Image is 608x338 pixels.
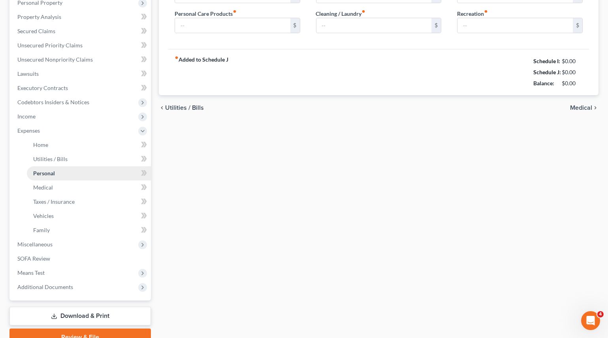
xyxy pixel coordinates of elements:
[17,84,68,91] span: Executory Contracts
[175,9,237,18] label: Personal Care Products
[175,56,228,89] strong: Added to Schedule J
[11,53,151,67] a: Unsecured Nonpriority Claims
[17,241,53,248] span: Miscellaneous
[17,28,55,34] span: Secured Claims
[17,284,73,290] span: Additional Documents
[316,18,432,33] input: --
[484,9,488,13] i: fiber_manual_record
[11,67,151,81] a: Lawsuits
[33,184,53,191] span: Medical
[11,10,151,24] a: Property Analysis
[570,105,592,111] span: Medical
[27,138,151,152] a: Home
[159,105,204,111] button: chevron_left Utilities / Bills
[17,99,89,105] span: Codebtors Insiders & Notices
[11,252,151,266] a: SOFA Review
[533,58,560,64] strong: Schedule I:
[27,152,151,166] a: Utilities / Bills
[562,79,583,87] div: $0.00
[33,141,48,148] span: Home
[17,269,45,276] span: Means Test
[27,166,151,180] a: Personal
[533,69,561,75] strong: Schedule J:
[9,307,151,325] a: Download & Print
[457,9,488,18] label: Recreation
[581,311,600,330] iframe: Intercom live chat
[27,223,151,237] a: Family
[17,70,39,77] span: Lawsuits
[316,9,366,18] label: Cleaning / Laundry
[290,18,300,33] div: $
[27,209,151,223] a: Vehicles
[17,13,61,20] span: Property Analysis
[33,156,68,162] span: Utilities / Bills
[11,38,151,53] a: Unsecured Priority Claims
[17,255,50,262] span: SOFA Review
[33,198,75,205] span: Taxes / Insurance
[233,9,237,13] i: fiber_manual_record
[592,105,599,111] i: chevron_right
[11,81,151,95] a: Executory Contracts
[17,113,36,120] span: Income
[17,127,40,134] span: Expenses
[33,227,50,233] span: Family
[165,105,204,111] span: Utilities / Bills
[11,24,151,38] a: Secured Claims
[431,18,441,33] div: $
[33,170,55,177] span: Personal
[457,18,573,33] input: --
[27,180,151,195] a: Medical
[573,18,582,33] div: $
[17,42,83,49] span: Unsecured Priority Claims
[175,56,179,60] i: fiber_manual_record
[17,56,93,63] span: Unsecured Nonpriority Claims
[570,105,599,111] button: Medical chevron_right
[362,9,366,13] i: fiber_manual_record
[597,311,604,317] span: 4
[175,18,290,33] input: --
[562,57,583,65] div: $0.00
[562,68,583,76] div: $0.00
[159,105,165,111] i: chevron_left
[533,80,554,86] strong: Balance:
[27,195,151,209] a: Taxes / Insurance
[33,212,54,219] span: Vehicles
